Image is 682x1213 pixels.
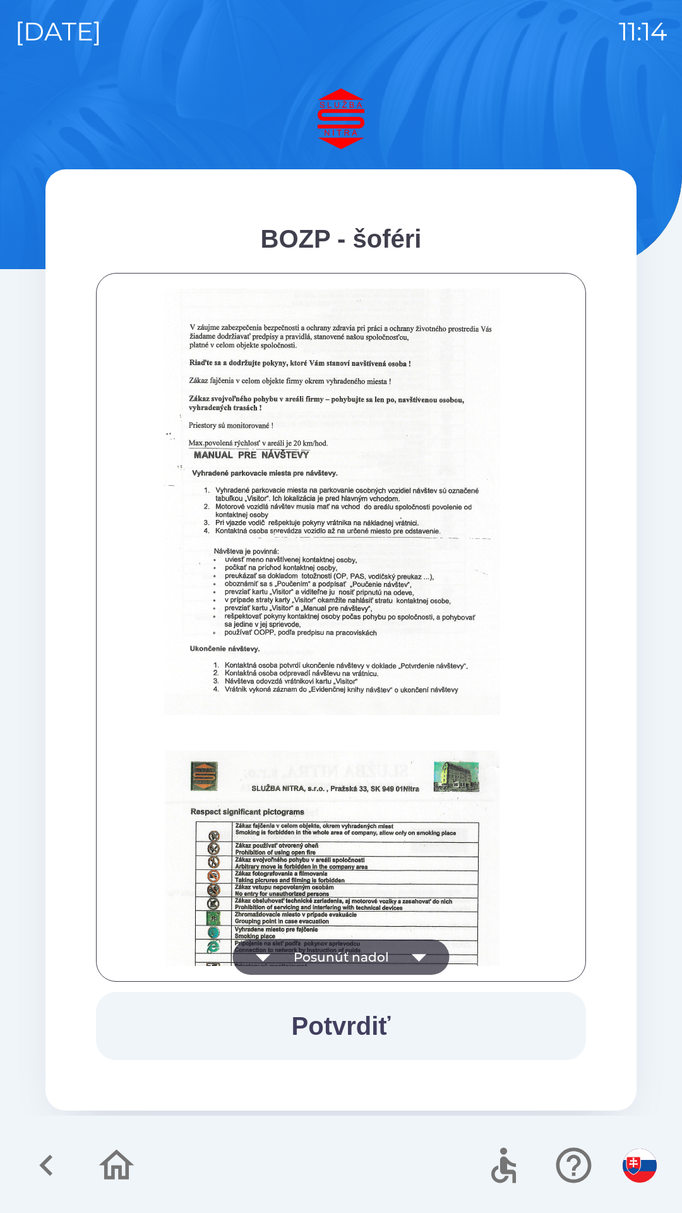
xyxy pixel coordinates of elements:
[96,992,586,1060] button: Potvrdiť
[15,13,102,51] p: [DATE]
[96,220,586,258] div: BOZP - šoféri
[233,939,450,975] button: Posunúť nadol
[623,1149,657,1183] img: sk flag
[619,13,667,51] p: 11:14
[45,88,637,149] img: Logo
